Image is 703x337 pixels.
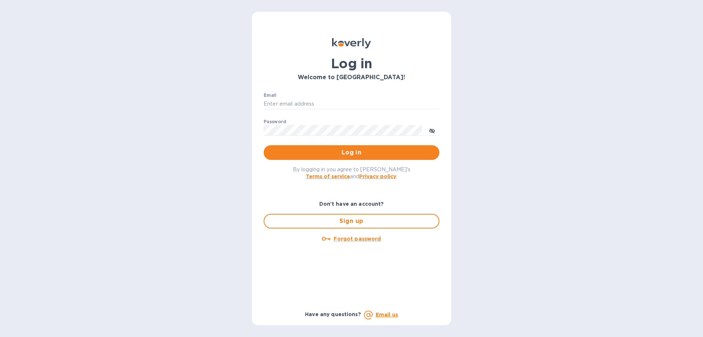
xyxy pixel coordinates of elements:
[334,236,381,242] u: Forgot password
[270,217,433,226] span: Sign up
[264,214,439,228] button: Sign up
[319,201,384,207] b: Don't have an account?
[425,123,439,138] button: toggle password visibility
[269,148,434,157] span: Log in
[359,173,396,179] a: Privacy policy
[264,145,439,160] button: Log in
[332,38,371,48] img: Koverly
[305,311,361,317] b: Have any questions?
[264,93,276,98] label: Email
[264,56,439,71] h1: Log in
[306,173,350,179] a: Terms of service
[264,99,439,110] input: Enter email address
[264,74,439,81] h3: Welcome to [GEOGRAPHIC_DATA]!
[293,166,410,179] span: By logging in you agree to [PERSON_NAME]'s and .
[376,312,398,318] a: Email us
[264,120,286,124] label: Password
